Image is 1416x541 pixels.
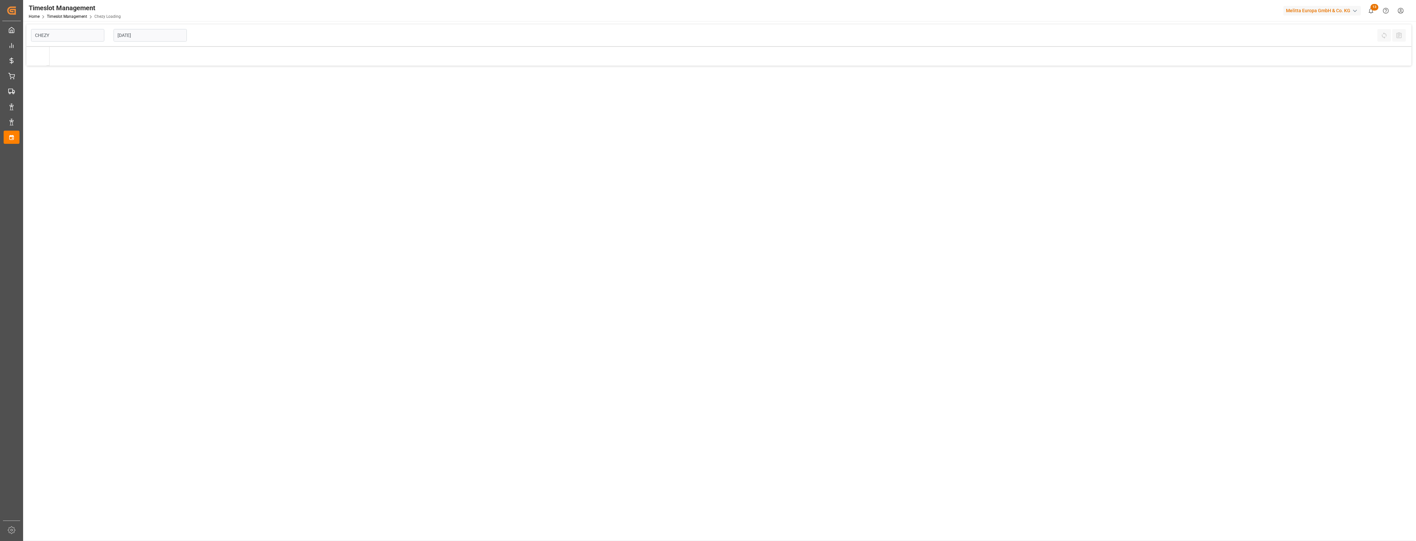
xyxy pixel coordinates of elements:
button: show 13 new notifications [1364,3,1378,18]
a: Home [29,14,40,19]
input: Type to search/select [31,29,104,42]
input: DD-MM-YYYY [114,29,187,42]
span: 13 [1370,4,1378,11]
button: Help Center [1378,3,1393,18]
div: Melitta Europa GmbH & Co. KG [1283,6,1361,16]
button: Melitta Europa GmbH & Co. KG [1283,4,1364,17]
a: Timeslot Management [47,14,87,19]
div: Timeslot Management [29,3,121,13]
